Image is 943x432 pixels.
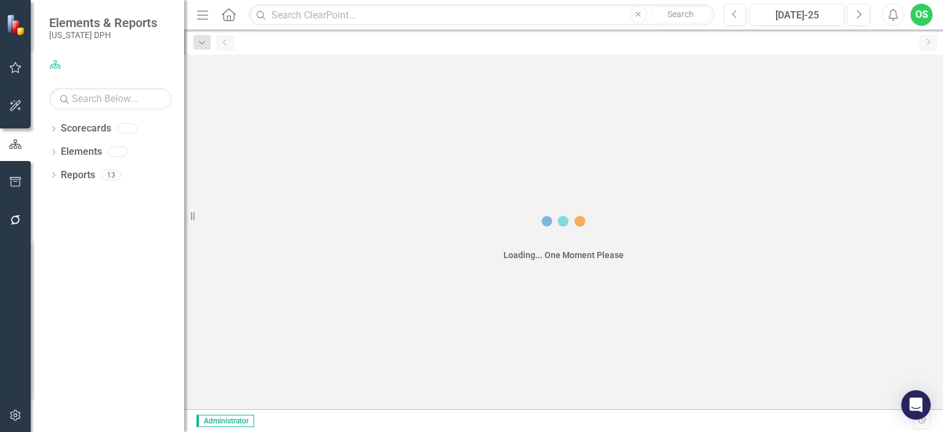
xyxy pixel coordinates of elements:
[750,4,844,26] button: [DATE]-25
[49,15,157,30] span: Elements & Reports
[49,30,157,40] small: [US_STATE] DPH
[901,390,931,420] div: Open Intercom Messenger
[667,9,694,19] span: Search
[754,8,840,23] div: [DATE]-25
[61,168,95,183] a: Reports
[101,170,121,180] div: 13
[196,415,254,427] span: Administrator
[61,122,111,136] a: Scorecards
[61,145,102,159] a: Elements
[249,4,714,26] input: Search ClearPoint...
[650,6,712,23] button: Search
[6,14,28,36] img: ClearPoint Strategy
[503,249,624,261] div: Loading... One Moment Please
[910,4,933,26] button: OS
[49,88,172,109] input: Search Below...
